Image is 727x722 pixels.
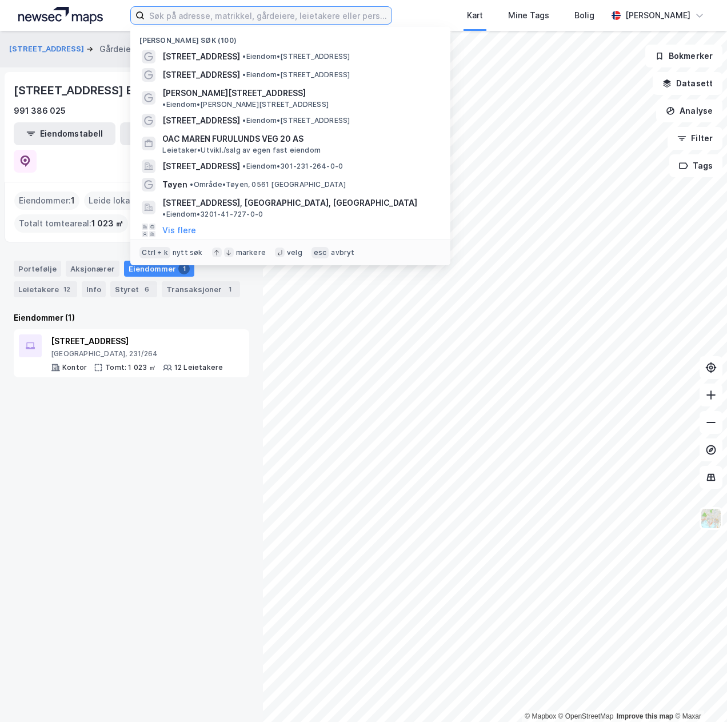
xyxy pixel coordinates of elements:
[14,214,128,233] div: Totalt tomteareal :
[130,27,450,47] div: [PERSON_NAME] søk (100)
[120,122,222,145] button: Leietakertabell
[14,311,249,325] div: Eiendommer (1)
[162,100,166,109] span: •
[162,196,417,210] span: [STREET_ADDRESS], [GEOGRAPHIC_DATA], [GEOGRAPHIC_DATA]
[670,667,727,722] iframe: Chat Widget
[124,261,194,277] div: Eiendommer
[508,9,549,22] div: Mine Tags
[18,7,103,24] img: logo.a4113a55bc3d86da70a041830d287a7e.svg
[700,508,722,529] img: Z
[14,81,197,99] div: [STREET_ADDRESS] EIENDOM AS
[99,42,134,56] div: Gårdeier
[645,45,722,67] button: Bokmerker
[242,52,246,61] span: •
[51,334,223,348] div: [STREET_ADDRESS]
[14,261,61,277] div: Portefølje
[287,248,302,257] div: velg
[14,104,66,118] div: 991 386 025
[242,116,350,125] span: Eiendom • [STREET_ADDRESS]
[617,712,673,720] a: Improve this map
[162,146,321,155] span: Leietaker • Utvikl./salg av egen fast eiendom
[14,122,115,145] button: Eiendomstabell
[525,712,556,720] a: Mapbox
[162,114,240,127] span: [STREET_ADDRESS]
[105,363,156,372] div: Tomt: 1 023 ㎡
[91,217,123,230] span: 1 023 ㎡
[162,210,166,218] span: •
[174,363,223,372] div: 12 Leietakere
[162,86,306,100] span: [PERSON_NAME][STREET_ADDRESS]
[236,248,266,257] div: markere
[625,9,690,22] div: [PERSON_NAME]
[311,247,329,258] div: esc
[162,281,240,297] div: Transaksjoner
[242,70,246,79] span: •
[139,247,170,258] div: Ctrl + k
[61,284,73,295] div: 12
[242,70,350,79] span: Eiendom • [STREET_ADDRESS]
[669,154,722,177] button: Tags
[145,7,391,24] input: Søk på adresse, matrikkel, gårdeiere, leietakere eller personer
[14,281,77,297] div: Leietakere
[656,99,722,122] button: Analyse
[141,284,153,295] div: 6
[9,43,86,55] button: [STREET_ADDRESS]
[162,224,196,237] button: Vis flere
[653,72,722,95] button: Datasett
[574,9,594,22] div: Bolig
[190,180,193,189] span: •
[162,68,240,82] span: [STREET_ADDRESS]
[224,284,235,295] div: 1
[242,162,343,171] span: Eiendom • 301-231-264-0-0
[71,194,75,208] span: 1
[162,178,187,192] span: Tøyen
[467,9,483,22] div: Kart
[162,159,240,173] span: [STREET_ADDRESS]
[162,50,240,63] span: [STREET_ADDRESS]
[242,162,246,170] span: •
[62,363,87,372] div: Kontor
[162,100,329,109] span: Eiendom • [PERSON_NAME][STREET_ADDRESS]
[51,349,223,358] div: [GEOGRAPHIC_DATA], 231/264
[178,263,190,274] div: 1
[162,132,437,146] span: OAC MAREN FURULUNDS VEG 20 AS
[82,281,106,297] div: Info
[242,116,246,125] span: •
[162,210,263,219] span: Eiendom • 3201-41-727-0-0
[110,281,157,297] div: Styret
[84,192,165,210] div: Leide lokasjoner :
[173,248,203,257] div: nytt søk
[190,180,345,189] span: Område • Tøyen, 0561 [GEOGRAPHIC_DATA]
[66,261,119,277] div: Aksjonærer
[670,667,727,722] div: Kontrollprogram for chat
[14,192,79,210] div: Eiendommer :
[668,127,722,150] button: Filter
[331,248,354,257] div: avbryt
[558,712,614,720] a: OpenStreetMap
[242,52,350,61] span: Eiendom • [STREET_ADDRESS]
